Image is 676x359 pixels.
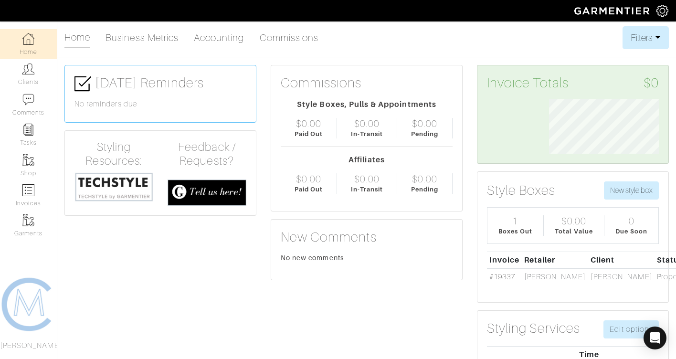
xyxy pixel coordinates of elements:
[22,214,34,226] img: garments-icon-b7da505a4dc4fd61783c78ac3ca0ef83fa9d6f193b1c9dc38574b1d14d53ca28.png
[22,33,34,45] img: dashboard-icon-dbcd8f5a0b271acd01030246c82b418ddd0df26cd7fceb0bd07c9910d44c42f6.png
[106,28,179,47] a: Business Metrics
[74,172,153,202] img: techstyle-93310999766a10050dc78ceb7f971a75838126fd19372ce40ba20cdf6a89b94b.png
[354,173,379,185] div: $0.00
[412,173,437,185] div: $0.00
[354,118,379,129] div: $0.00
[522,268,588,285] td: [PERSON_NAME]
[411,129,438,138] div: Pending
[588,268,655,285] td: [PERSON_NAME]
[168,140,246,168] h4: Feedback / Requests?
[351,185,383,194] div: In-Transit
[281,229,453,245] h3: New Comments
[489,273,515,281] a: #19337
[629,215,634,227] div: 0
[588,252,655,268] th: Client
[603,320,659,338] a: Edit options
[64,28,90,48] a: Home
[487,252,522,268] th: Invoice
[194,28,244,47] a: Accounting
[74,75,91,92] img: check-box-icon-36a4915ff3ba2bd8f6e4f29bc755bb66becd62c870f447fc0dd1365fcfddab58.png
[74,100,246,109] h6: No reminders due
[281,99,453,110] div: Style Boxes, Pulls & Appointments
[295,129,323,138] div: Paid Out
[498,227,532,236] div: Boxes Out
[644,327,666,349] div: Open Intercom Messenger
[296,173,321,185] div: $0.00
[615,227,647,236] div: Due Soon
[22,94,34,106] img: comment-icon-a0a6a9ef722e966f86d9cbdc48e553b5cf19dbc54f86b18d962a5391bc8f6eb6.png
[296,118,321,129] div: $0.00
[412,118,437,129] div: $0.00
[281,75,362,91] h3: Commissions
[487,182,556,199] h3: Style Boxes
[260,28,319,47] a: Commissions
[168,179,246,206] img: feedback_requests-3821251ac2bd56c73c230f3229a5b25d6eb027adea667894f41107c140538ee0.png
[555,227,593,236] div: Total Value
[22,63,34,75] img: clients-icon-6bae9207a08558b7cb47a8932f037763ab4055f8c8b6bfacd5dc20c3e0201464.png
[512,215,518,227] div: 1
[22,154,34,166] img: garments-icon-b7da505a4dc4fd61783c78ac3ca0ef83fa9d6f193b1c9dc38574b1d14d53ca28.png
[570,2,656,19] img: garmentier-logo-header-white-b43fb05a5012e4ada735d5af1a66efaba907eab6374d6393d1fbf88cb4ef424d.png
[281,253,453,263] div: No new comments
[295,185,323,194] div: Paid Out
[74,75,246,92] h3: [DATE] Reminders
[22,124,34,136] img: reminder-icon-8004d30b9f0a5d33ae49ab947aed9ed385cf756f9e5892f1edd6e32f2345188e.png
[487,75,659,91] h3: Invoice Totals
[656,5,668,17] img: gear-icon-white-bd11855cb880d31180b6d7d6211b90ccbf57a29d726f0c71d8c61bd08dd39cc2.png
[281,154,453,166] div: Affiliates
[623,26,669,49] button: Filters
[522,252,588,268] th: Retailer
[604,181,659,200] button: New style box
[644,75,659,91] span: $0
[561,215,586,227] div: $0.00
[22,184,34,196] img: orders-icon-0abe47150d42831381b5fb84f609e132dff9fe21cb692f30cb5eec754e2cba89.png
[74,140,153,168] h4: Styling Resources:
[411,185,438,194] div: Pending
[351,129,383,138] div: In-Transit
[487,320,580,337] h3: Styling Services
